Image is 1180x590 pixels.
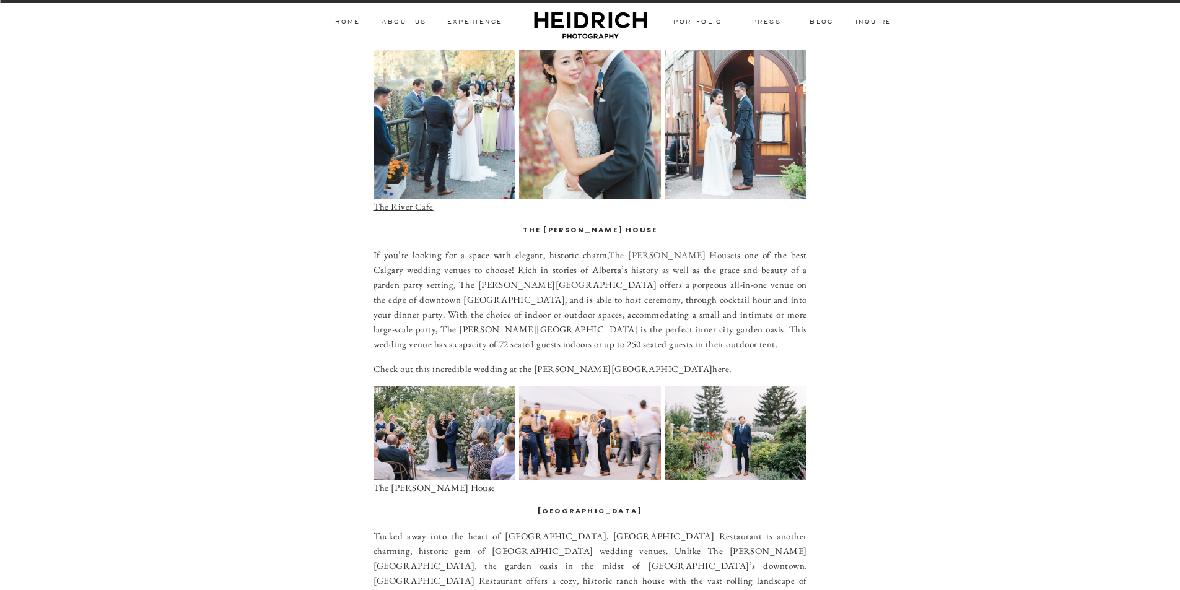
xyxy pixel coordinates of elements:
[853,17,895,28] a: inquire
[673,17,724,28] a: PORTFOLIO
[809,17,835,28] a: BLOG
[538,506,642,516] strong: [GEOGRAPHIC_DATA]
[374,482,496,493] a: The [PERSON_NAME] House
[608,249,734,261] a: The [PERSON_NAME] House
[374,248,807,352] p: If you’re looking for a space with elegant, historic charm, is one of the best Calgary wedding ve...
[335,17,361,28] a: HOME
[712,363,729,375] a: here
[374,362,807,376] p: Check out this incredible wedding at the [PERSON_NAME][GEOGRAPHIC_DATA] .
[379,17,430,28] a: ABOUT Us
[523,225,658,235] strong: The [PERSON_NAME] House
[751,17,783,28] a: PRESS
[445,17,505,28] a: Experience
[374,201,434,212] a: The River Cafe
